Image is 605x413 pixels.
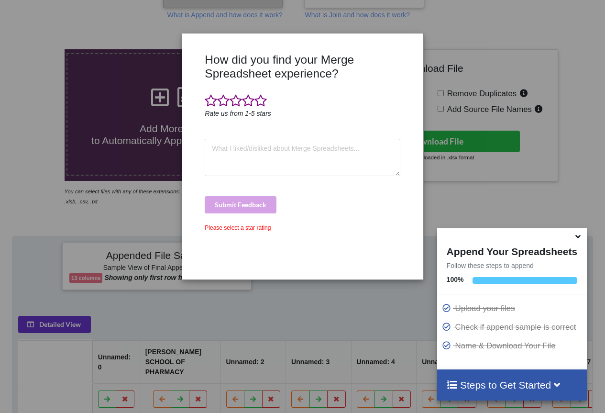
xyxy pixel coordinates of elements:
p: Upload your files [442,302,584,314]
p: Follow these steps to append [437,261,587,270]
i: Rate us from 1-5 stars [205,110,271,117]
b: 100 % [447,276,464,283]
div: Please select a star rating [205,223,400,232]
p: Name & Download Your File [442,340,584,352]
p: Check if append sample is correct [442,321,584,333]
h4: Steps to Get Started [447,379,577,391]
h4: Append Your Spreadsheets [437,243,587,257]
h3: How did you find your Merge Spreadsheet experience? [205,53,400,81]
